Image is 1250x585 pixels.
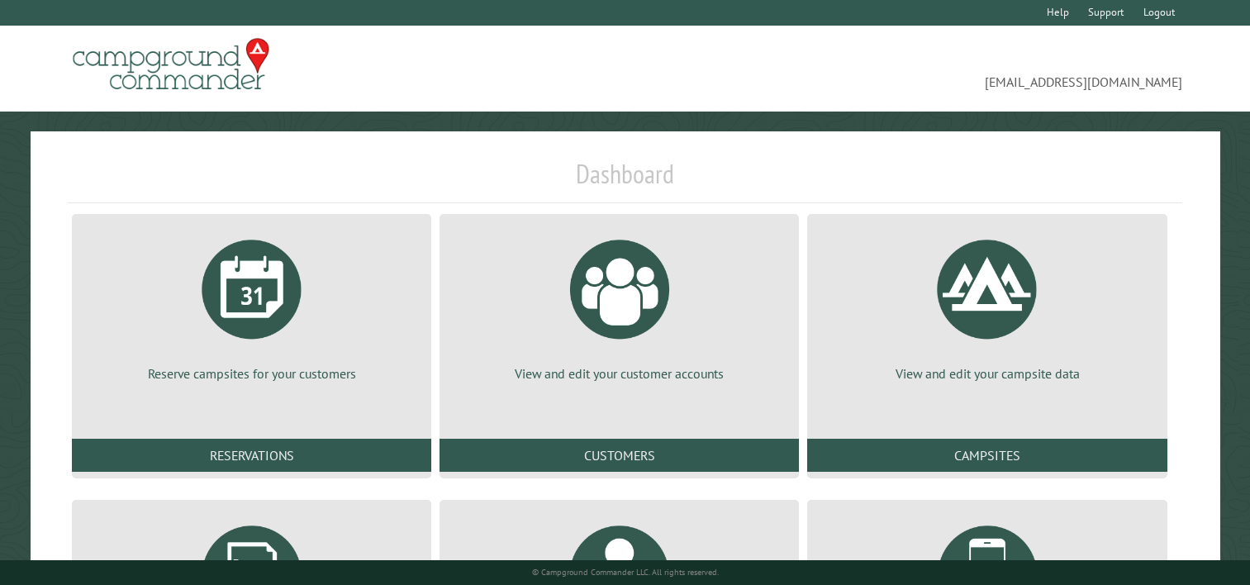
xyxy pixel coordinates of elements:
a: Reservations [72,439,431,472]
small: © Campground Commander LLC. All rights reserved. [532,567,719,578]
a: Campsites [807,439,1167,472]
img: Campground Commander [68,32,274,97]
h1: Dashboard [68,158,1182,203]
p: View and edit your campsite data [827,364,1147,383]
a: Customers [440,439,799,472]
a: Reserve campsites for your customers [92,227,411,383]
a: View and edit your customer accounts [459,227,779,383]
span: [EMAIL_ADDRESS][DOMAIN_NAME] [625,45,1183,92]
p: Reserve campsites for your customers [92,364,411,383]
p: View and edit your customer accounts [459,364,779,383]
a: View and edit your campsite data [827,227,1147,383]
